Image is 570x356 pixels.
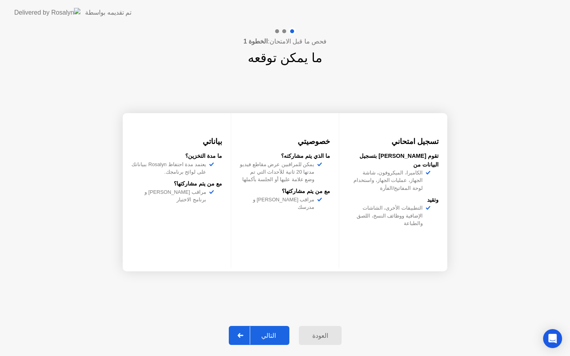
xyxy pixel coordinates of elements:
div: يمكن للمراقبين عرض مقاطع فيديو مدتها 20 ثانية للأحداث التي تم وضع علامة عليها أو الجلسة بأكملها [240,161,318,184]
div: Open Intercom Messenger [543,329,562,348]
h3: بياناتي [131,136,222,147]
div: التالي [250,332,287,339]
div: يعتمد مدة احتفاظ Rosalyn ببياناتك على لوائح برنامجك. [131,161,209,176]
button: العودة [299,326,342,345]
img: Delivered by Rosalyn [14,8,80,17]
div: مع من يتم مشاركتها؟ [131,180,222,188]
button: التالي [229,326,289,345]
div: ما الذي يتم مشاركته؟ [240,152,331,161]
div: مراقب [PERSON_NAME] و مدرسك [240,196,318,211]
div: تقوم [PERSON_NAME] بتسجيل البيانات من [348,152,439,169]
h4: فحص ما قبل الامتحان: [243,37,327,46]
div: مراقب [PERSON_NAME] و برنامج الاختبار [131,188,209,203]
div: مع من يتم مشاركتها؟ [240,187,331,196]
h3: خصوصيتي [240,136,331,147]
h1: ما يمكن توقعه [248,48,322,67]
b: الخطوة 1 [243,38,268,45]
div: العودة [301,332,339,339]
div: التطبيقات الأخرى، الشاشات الإضافية ووظائف النسخ، اللصق والطباعة [348,204,426,227]
div: وتقيد [348,196,439,205]
div: ما مدة التخزين؟ [131,152,222,161]
div: الكاميرا، الميكروفون، شاشة الجهاز، عمليات الجهاز، واستخدام لوحة المفاتيح/الفأرة [348,169,426,192]
div: تم تقديمه بواسطة [85,8,131,17]
h3: تسجيل امتحاني [348,136,439,147]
